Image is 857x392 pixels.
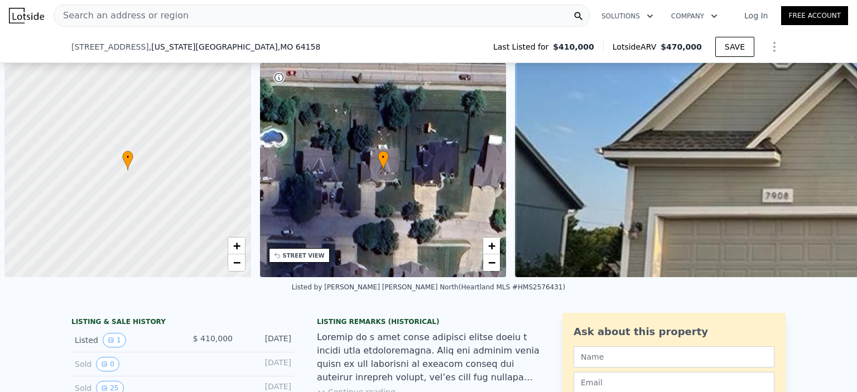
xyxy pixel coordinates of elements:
[488,255,495,269] span: −
[661,42,702,51] span: $470,000
[553,41,594,52] span: $410,000
[75,357,174,371] div: Sold
[488,239,495,253] span: +
[122,152,133,162] span: •
[292,283,565,291] div: Listed by [PERSON_NAME] [PERSON_NAME] North (Heartland MLS #HMS2576431)
[731,10,781,21] a: Log In
[483,238,500,254] a: Zoom in
[781,6,848,25] a: Free Account
[96,357,119,371] button: View historical data
[233,255,240,269] span: −
[103,333,126,347] button: View historical data
[242,357,291,371] div: [DATE]
[283,251,325,260] div: STREET VIEW
[483,254,500,271] a: Zoom out
[278,42,321,51] span: , MO 64158
[493,41,553,52] span: Last Listed for
[54,9,189,22] span: Search an address or region
[378,151,389,170] div: •
[317,317,540,326] div: Listing Remarks (Historical)
[715,37,754,57] button: SAVE
[71,317,295,328] div: LISTING & SALE HISTORY
[574,346,774,367] input: Name
[233,239,240,253] span: +
[149,41,320,52] span: , [US_STATE][GEOGRAPHIC_DATA]
[228,254,245,271] a: Zoom out
[122,151,133,170] div: •
[763,36,786,58] button: Show Options
[317,331,540,384] div: Loremip do s amet conse adipisci elitse doeiu t incidi utla etdoloremagna. Aliq eni adminim venia...
[193,334,233,343] span: $ 410,000
[71,41,149,52] span: [STREET_ADDRESS]
[242,333,291,347] div: [DATE]
[228,238,245,254] a: Zoom in
[9,8,44,23] img: Lotside
[593,6,662,26] button: Solutions
[75,333,174,347] div: Listed
[613,41,661,52] span: Lotside ARV
[662,6,726,26] button: Company
[574,324,774,340] div: Ask about this property
[378,152,389,162] span: •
